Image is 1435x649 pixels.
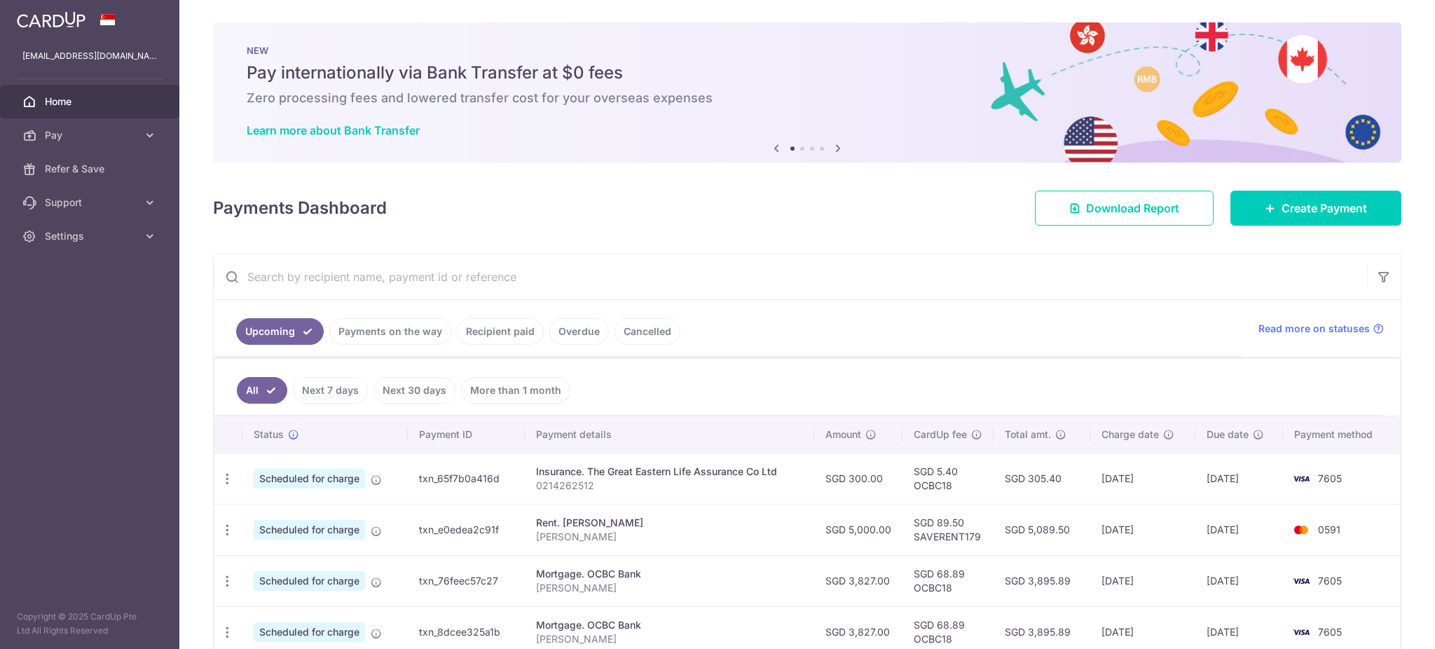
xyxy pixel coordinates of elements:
a: Overdue [549,318,609,345]
h6: Zero processing fees and lowered transfer cost for your overseas expenses [247,90,1368,107]
a: Create Payment [1230,191,1401,226]
span: 7605 [1318,626,1342,638]
span: Download Report [1086,200,1179,217]
td: SGD 5,089.50 [994,504,1090,555]
td: SGD 89.50 SAVERENT179 [902,504,994,555]
span: CardUp fee [914,428,967,442]
th: Payment details [525,416,814,453]
td: [DATE] [1195,504,1283,555]
img: Bank Card [1287,573,1315,589]
h4: Payments Dashboard [213,196,387,221]
a: Upcoming [236,318,324,345]
h5: Pay internationally via Bank Transfer at $0 fees [247,62,1368,84]
div: Mortgage. OCBC Bank [536,567,803,581]
p: [PERSON_NAME] [536,530,803,544]
th: Payment ID [408,416,525,453]
p: [PERSON_NAME] [536,632,803,646]
span: Scheduled for charge [254,469,365,489]
td: SGD 3,827.00 [814,555,902,606]
td: SGD 3,895.89 [994,555,1090,606]
div: Rent. [PERSON_NAME] [536,516,803,530]
td: SGD 68.89 OCBC18 [902,555,994,606]
td: SGD 300.00 [814,453,902,504]
span: 7605 [1318,575,1342,587]
span: 7605 [1318,472,1342,484]
span: 0591 [1318,524,1340,535]
a: Next 7 days [293,377,368,404]
span: Scheduled for charge [254,571,365,591]
td: [DATE] [1195,453,1283,504]
span: Support [45,196,137,210]
div: Mortgage. OCBC Bank [536,618,803,632]
span: Due date [1207,428,1249,442]
td: [DATE] [1090,453,1195,504]
a: All [237,377,287,404]
a: Recipient paid [457,318,544,345]
p: [EMAIL_ADDRESS][DOMAIN_NAME] [22,49,157,63]
img: Bank Card [1287,521,1315,538]
span: Status [254,428,284,442]
a: Payments on the way [329,318,451,345]
span: Read more on statuses [1258,322,1370,336]
a: Learn more about Bank Transfer [247,123,420,137]
p: NEW [247,45,1368,56]
td: [DATE] [1090,555,1195,606]
th: Payment method [1283,416,1400,453]
td: SGD 5.40 OCBC18 [902,453,994,504]
td: txn_e0edea2c91f [408,504,525,555]
span: Total amt. [1005,428,1051,442]
span: Settings [45,229,137,243]
a: Next 30 days [373,377,455,404]
td: txn_76feec57c27 [408,555,525,606]
span: Home [45,95,137,109]
span: Scheduled for charge [254,622,365,642]
p: [PERSON_NAME] [536,581,803,595]
td: txn_65f7b0a416d [408,453,525,504]
div: Insurance. The Great Eastern Life Assurance Co Ltd [536,465,803,479]
a: Cancelled [614,318,680,345]
td: [DATE] [1195,555,1283,606]
a: Download Report [1035,191,1214,226]
p: 0214262512 [536,479,803,493]
img: CardUp [17,11,85,28]
span: Scheduled for charge [254,520,365,540]
a: Read more on statuses [1258,322,1384,336]
input: Search by recipient name, payment id or reference [214,254,1367,299]
img: Bank transfer banner [213,22,1401,163]
img: Bank Card [1287,624,1315,641]
img: Bank Card [1287,470,1315,487]
span: Create Payment [1282,200,1367,217]
a: More than 1 month [461,377,570,404]
td: [DATE] [1090,504,1195,555]
span: Pay [45,128,137,142]
span: Refer & Save [45,162,137,176]
td: SGD 305.40 [994,453,1090,504]
span: Amount [825,428,861,442]
span: Charge date [1101,428,1159,442]
td: SGD 5,000.00 [814,504,902,555]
